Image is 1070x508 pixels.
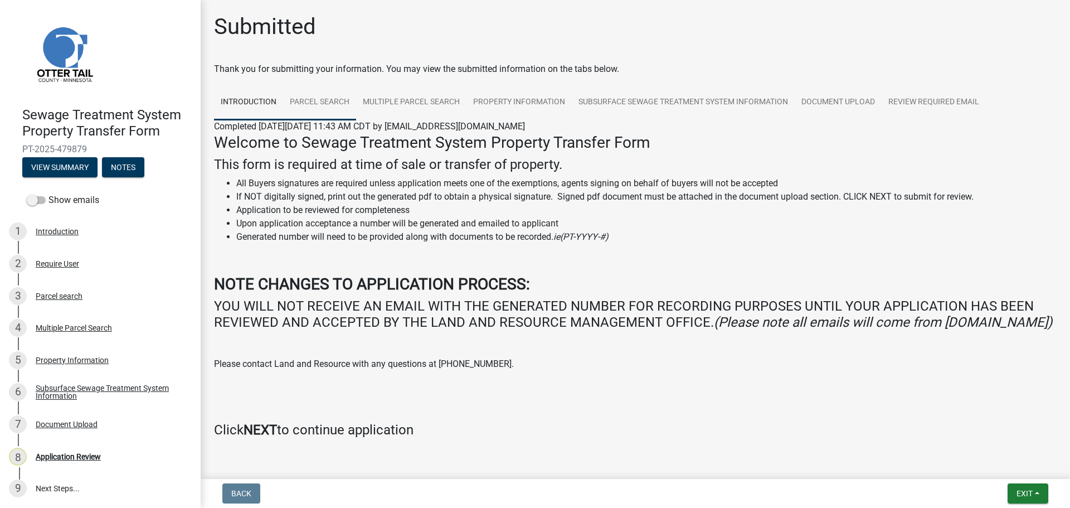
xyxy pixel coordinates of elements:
[36,324,112,332] div: Multiple Parcel Search
[214,13,316,40] h1: Submitted
[27,193,99,207] label: Show emails
[222,483,260,504] button: Back
[553,231,609,242] i: ie(PT-YYYY-#)
[102,163,144,172] wm-modal-confirm: Notes
[102,157,144,177] button: Notes
[214,62,1057,76] div: Thank you for submitting your information. You may view the submitted information on the tabs below.
[22,163,98,172] wm-modal-confirm: Summary
[36,420,98,428] div: Document Upload
[214,422,1057,438] h4: Click to continue application
[22,144,178,154] span: PT-2025-479879
[1016,489,1033,498] span: Exit
[572,85,795,120] a: Subsurface Sewage Treatment System Information
[214,85,283,120] a: Introduction
[9,415,27,433] div: 7
[9,480,27,497] div: 9
[882,85,986,120] a: Review Required Email
[36,292,82,300] div: Parcel search
[236,230,1057,244] li: Generated number will need to be provided along with documents to be recorded.
[36,260,79,268] div: Require User
[214,357,1057,371] p: Please contact Land and Resource with any questions at [PHONE_NUMBER].
[795,85,882,120] a: Document Upload
[214,275,530,293] strong: NOTE CHANGES TO APPLICATION PROCESS:
[9,287,27,305] div: 3
[9,255,27,273] div: 2
[214,157,1057,173] h4: This form is required at time of sale or transfer of property.
[9,383,27,401] div: 6
[231,489,251,498] span: Back
[36,453,101,461] div: Application Review
[356,85,466,120] a: Multiple Parcel Search
[214,133,1057,152] h3: Welcome to Sewage Treatment System Property Transfer Form
[236,217,1057,230] li: Upon application acceptance a number will be generated and emailed to applicant
[244,422,277,438] strong: NEXT
[466,85,572,120] a: Property Information
[9,222,27,240] div: 1
[214,298,1057,331] h4: YOU WILL NOT RECEIVE AN EMAIL WITH THE GENERATED NUMBER FOR RECORDING PURPOSES UNTIL YOUR APPLICA...
[36,384,183,400] div: Subsurface Sewage Treatment System Information
[1008,483,1048,504] button: Exit
[236,190,1057,204] li: If NOT digitally signed, print out the generated pdf to obtain a physical signature. Signed pdf d...
[22,157,98,177] button: View Summary
[22,12,106,95] img: Otter Tail County, Minnesota
[714,315,1052,330] i: (Please note all emails will come from [DOMAIN_NAME])
[36,356,109,364] div: Property Information
[236,204,1057,217] li: Application to be reviewed for completeness
[36,228,79,235] div: Introduction
[9,448,27,466] div: 8
[214,121,525,132] span: Completed [DATE][DATE] 11:43 AM CDT by [EMAIL_ADDRESS][DOMAIN_NAME]
[9,319,27,337] div: 4
[236,177,1057,190] li: All Buyers signatures are required unless application meets one of the exemptions, agents signing...
[283,85,356,120] a: Parcel search
[9,351,27,369] div: 5
[22,107,192,139] h4: Sewage Treatment System Property Transfer Form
